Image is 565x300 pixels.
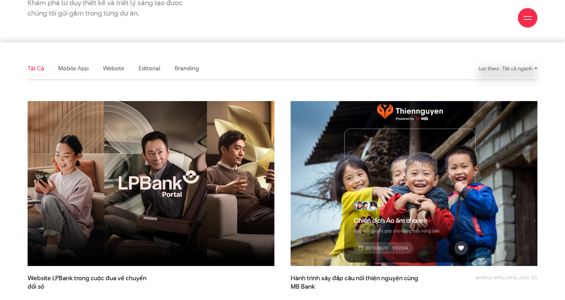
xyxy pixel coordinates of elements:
[439,274,537,287] div: ,
[28,64,44,72] a: Tất cả
[291,274,421,290] a: Hành trình xây đắp cầu nối thiện nguyện cùngMB Bank
[278,93,550,274] img: thumb
[28,283,44,291] span: đổi số
[291,283,315,291] span: MB Bank
[476,275,502,281] a: Mobile app
[28,101,274,266] img: LPBank portal
[28,274,157,290] a: Website LPBank trong cuộc đua về chuyểnđổi số
[502,63,537,74] div: Tất cả ngành
[28,274,157,290] span: Website LPBank trong cuộc đua về chuyển
[479,63,499,74] div: Lọc theo:
[503,275,537,281] a: Chiến lược số
[139,64,160,72] a: Editorial
[58,64,88,72] a: Mobile app
[175,64,199,72] a: Branding
[291,274,421,290] span: Hành trình xây đắp cầu nối thiện nguyện cùng
[103,64,124,72] a: Website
